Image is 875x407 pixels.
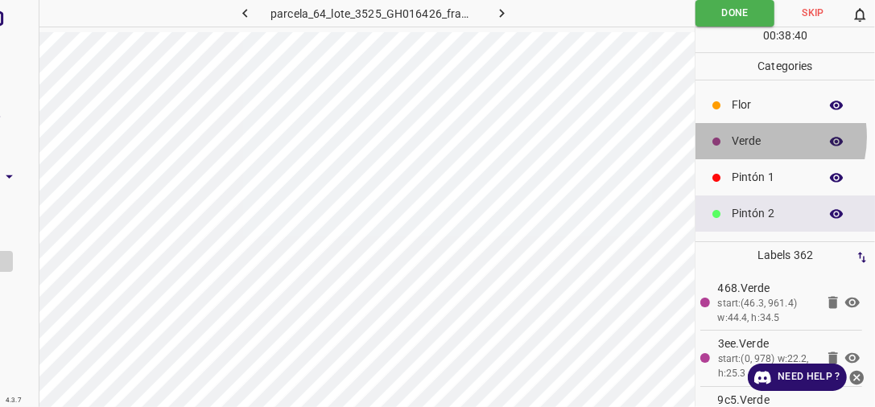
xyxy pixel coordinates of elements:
[695,159,875,195] div: Pintón 1
[718,297,815,325] div: start:(46.3, 961.4) w:44.4, h:34.5
[732,97,811,113] p: Flor
[732,169,811,186] p: Pintón 1
[718,335,815,352] p: 3ee.Verde
[847,364,867,391] button: close-help
[718,280,815,297] p: 468.Verde
[763,27,776,44] p: 00
[718,352,815,380] div: start:(0, 978) w:22.2, h:25.3
[695,232,875,268] div: Pintón 3
[695,53,875,80] p: Categories
[748,364,847,391] a: Need Help ?
[732,133,811,150] p: Verde
[270,4,476,27] h6: parcela_64_lote_3525_GH016426_frame_00227_219619.jpg
[2,394,26,407] div: 4.3.7
[695,195,875,232] div: Pintón 2
[700,242,870,269] p: Labels 362
[763,27,807,52] div: : :
[795,27,807,44] p: 40
[695,123,875,159] div: Verde
[695,87,875,123] div: Flor
[732,205,811,222] p: Pintón 2
[778,27,791,44] p: 38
